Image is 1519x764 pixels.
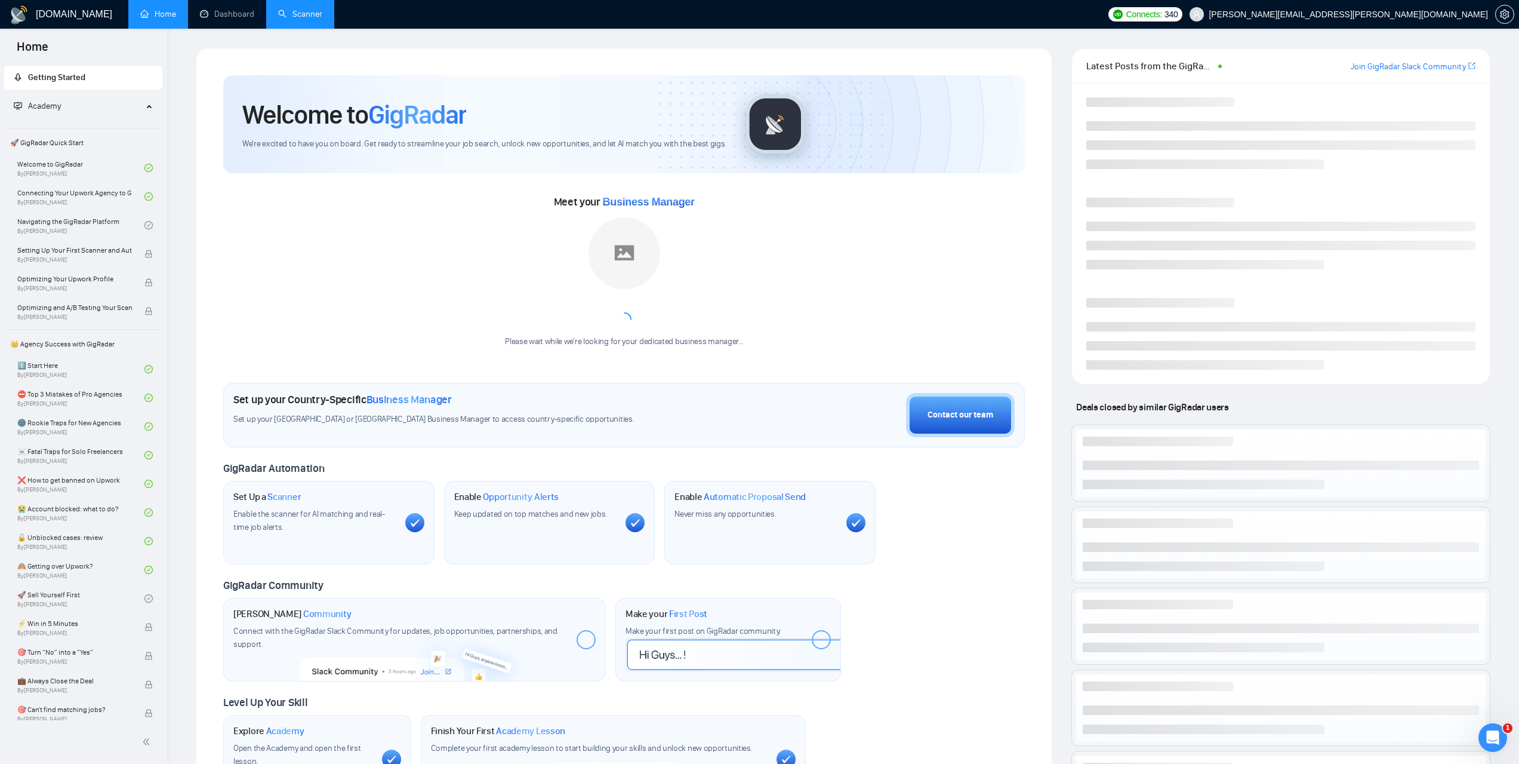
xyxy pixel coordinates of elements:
[278,9,322,19] a: searchScanner
[14,73,22,81] span: rocket
[366,393,452,406] span: Business Manager
[14,102,22,110] span: fund-projection-screen
[1086,59,1214,73] span: Latest Posts from the GigRadar Community
[144,422,153,431] span: check-circle
[144,221,153,229] span: check-circle
[1126,8,1162,21] span: Connects:
[17,557,144,583] a: 🙈 Getting over Upwork?By[PERSON_NAME]
[144,652,153,660] span: lock
[266,725,304,737] span: Academy
[617,312,631,327] span: loading
[17,356,144,382] a: 1️⃣ Start HereBy[PERSON_NAME]
[17,212,144,238] a: Navigating the GigRadar PlatformBy[PERSON_NAME]
[1495,5,1514,24] button: setting
[10,5,29,24] img: logo
[144,394,153,402] span: check-circle
[144,307,153,315] span: lock
[496,725,565,737] span: Academy Lesson
[144,709,153,717] span: lock
[17,499,144,526] a: 😭 Account blocked: what to do?By[PERSON_NAME]
[233,393,452,406] h1: Set up your Country-Specific
[17,256,132,263] span: By [PERSON_NAME]
[498,336,750,348] div: Please wait while we're looking for your dedicated business manager...
[140,9,176,19] a: homeHome
[17,183,144,210] a: Connecting Your Upwork Agency to GigRadarBy[PERSON_NAME]
[17,716,132,723] span: By [PERSON_NAME]
[144,365,153,373] span: check-circle
[431,743,753,753] span: Complete your first academy lesson to start building your skills and unlock new opportunities.
[5,332,161,356] span: 👑 Agency Success with GigRadar
[483,491,559,503] span: Opportunity Alerts
[233,608,352,620] h1: [PERSON_NAME]
[1478,723,1507,752] iframe: Intercom live chat
[1496,10,1514,19] span: setting
[431,725,565,737] h1: Finish Your First
[17,675,132,687] span: 💼 Always Close the Deal
[17,244,132,256] span: Setting Up Your First Scanner and Auto-Bidder
[17,585,144,612] a: 🚀 Sell Yourself FirstBy[PERSON_NAME]
[4,66,162,90] li: Getting Started
[704,491,806,503] span: Automatic Proposal Send
[17,687,132,694] span: By [PERSON_NAME]
[300,627,529,682] img: slackcommunity-bg.png
[368,99,466,131] span: GigRadar
[17,314,132,321] span: By [PERSON_NAME]
[454,491,559,503] h1: Enable
[626,626,781,636] span: Make your first post on GigRadar community.
[242,99,466,131] h1: Welcome to
[17,704,132,716] span: 🎯 Can't find matching jobs?
[674,509,776,519] span: Never miss any opportunities.
[17,471,144,497] a: ❌ How to get banned on UpworkBy[PERSON_NAME]
[17,442,144,468] a: ☠️ Fatal Traps for Solo FreelancersBy[PERSON_NAME]
[5,131,161,155] span: 🚀 GigRadar Quick Start
[144,680,153,689] span: lock
[144,594,153,603] span: check-circle
[144,508,153,517] span: check-circle
[1468,61,1475,70] span: export
[1495,10,1514,19] a: setting
[674,491,806,503] h1: Enable
[928,409,993,422] div: Contact our team
[1193,10,1201,19] span: user
[17,385,144,411] a: ⛔ Top 3 Mistakes of Pro AgenciesBy[PERSON_NAME]
[17,413,144,440] a: 🌚 Rookie Traps for New AgenciesBy[PERSON_NAME]
[144,164,153,172] span: check-circle
[17,285,132,292] span: By [PERSON_NAME]
[242,139,726,150] span: We're excited to have you on board. Get ready to streamline your job search, unlock new opportuni...
[233,491,301,503] h1: Set Up a
[144,250,153,258] span: lock
[144,451,153,459] span: check-circle
[17,302,132,314] span: Optimizing and A/B Testing Your Scanner for Better Results
[1503,723,1512,733] span: 1
[233,626,557,649] span: Connect with the GigRadar Slack Community for updates, job opportunities, partnerships, and support.
[626,608,707,620] h1: Make your
[1468,60,1475,72] a: export
[267,491,301,503] span: Scanner
[7,38,58,63] span: Home
[17,630,132,637] span: By [PERSON_NAME]
[142,736,154,748] span: double-left
[745,94,805,154] img: gigradar-logo.png
[223,462,324,475] span: GigRadar Automation
[603,196,695,208] span: Business Manager
[454,509,608,519] span: Keep updated on top matches and new jobs.
[144,278,153,287] span: lock
[17,155,144,181] a: Welcome to GigRadarBy[PERSON_NAME]
[28,101,61,111] span: Academy
[17,658,132,665] span: By [PERSON_NAME]
[223,579,323,592] span: GigRadar Community
[1351,60,1466,73] a: Join GigRadar Slack Community
[1071,397,1233,418] span: Deals closed by similar GigRadar users
[1164,8,1178,21] span: 340
[144,480,153,488] span: check-circle
[1113,10,1123,19] img: upwork-logo.png
[223,696,307,709] span: Level Up Your Skill
[17,646,132,658] span: 🎯 Turn “No” into a “Yes”
[906,393,1015,437] button: Contact our team
[303,608,352,620] span: Community
[554,195,695,208] span: Meet your
[144,537,153,545] span: check-circle
[144,623,153,631] span: lock
[233,509,385,532] span: Enable the scanner for AI matching and real-time job alerts.
[233,725,304,737] h1: Explore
